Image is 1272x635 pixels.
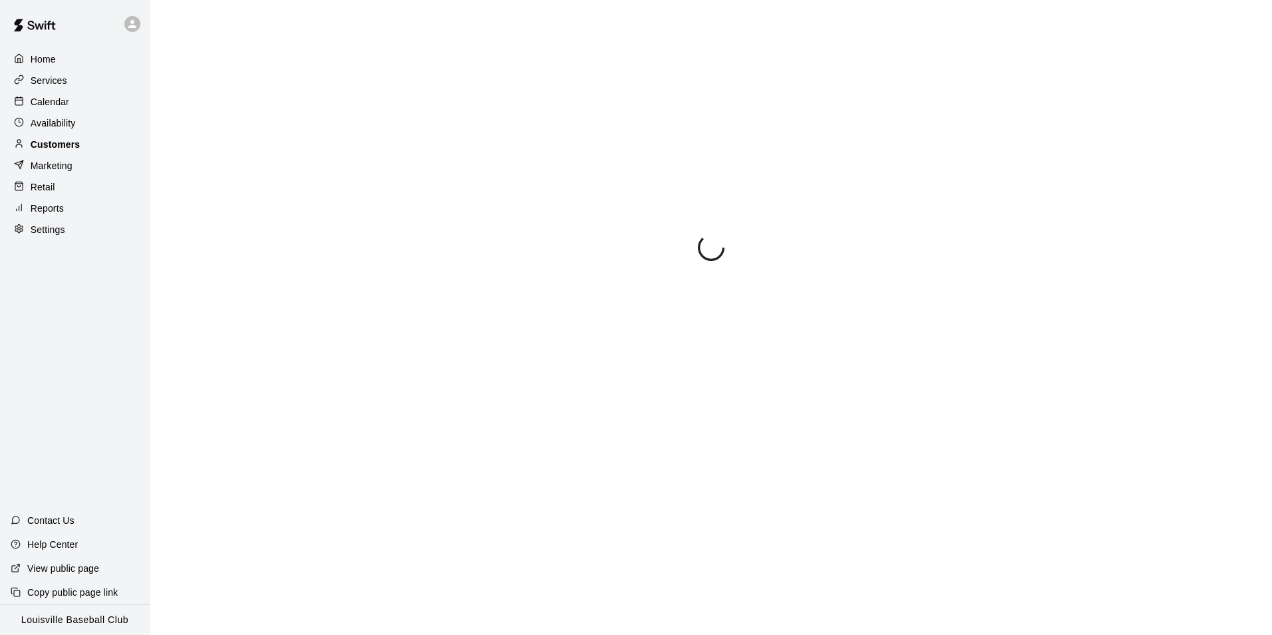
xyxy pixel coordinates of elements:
[31,202,64,215] p: Reports
[27,562,99,575] p: View public page
[11,177,139,197] a: Retail
[27,514,75,527] p: Contact Us
[31,74,67,87] p: Services
[27,538,78,551] p: Help Center
[11,156,139,176] a: Marketing
[11,134,139,154] a: Customers
[31,116,76,130] p: Availability
[11,198,139,218] a: Reports
[11,71,139,91] a: Services
[11,113,139,133] a: Availability
[31,180,55,194] p: Retail
[11,92,139,112] a: Calendar
[31,138,80,151] p: Customers
[11,49,139,69] a: Home
[31,95,69,108] p: Calendar
[21,613,128,627] p: Louisville Baseball Club
[31,53,56,66] p: Home
[27,586,118,599] p: Copy public page link
[11,220,139,240] a: Settings
[31,159,73,172] p: Marketing
[31,223,65,236] p: Settings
